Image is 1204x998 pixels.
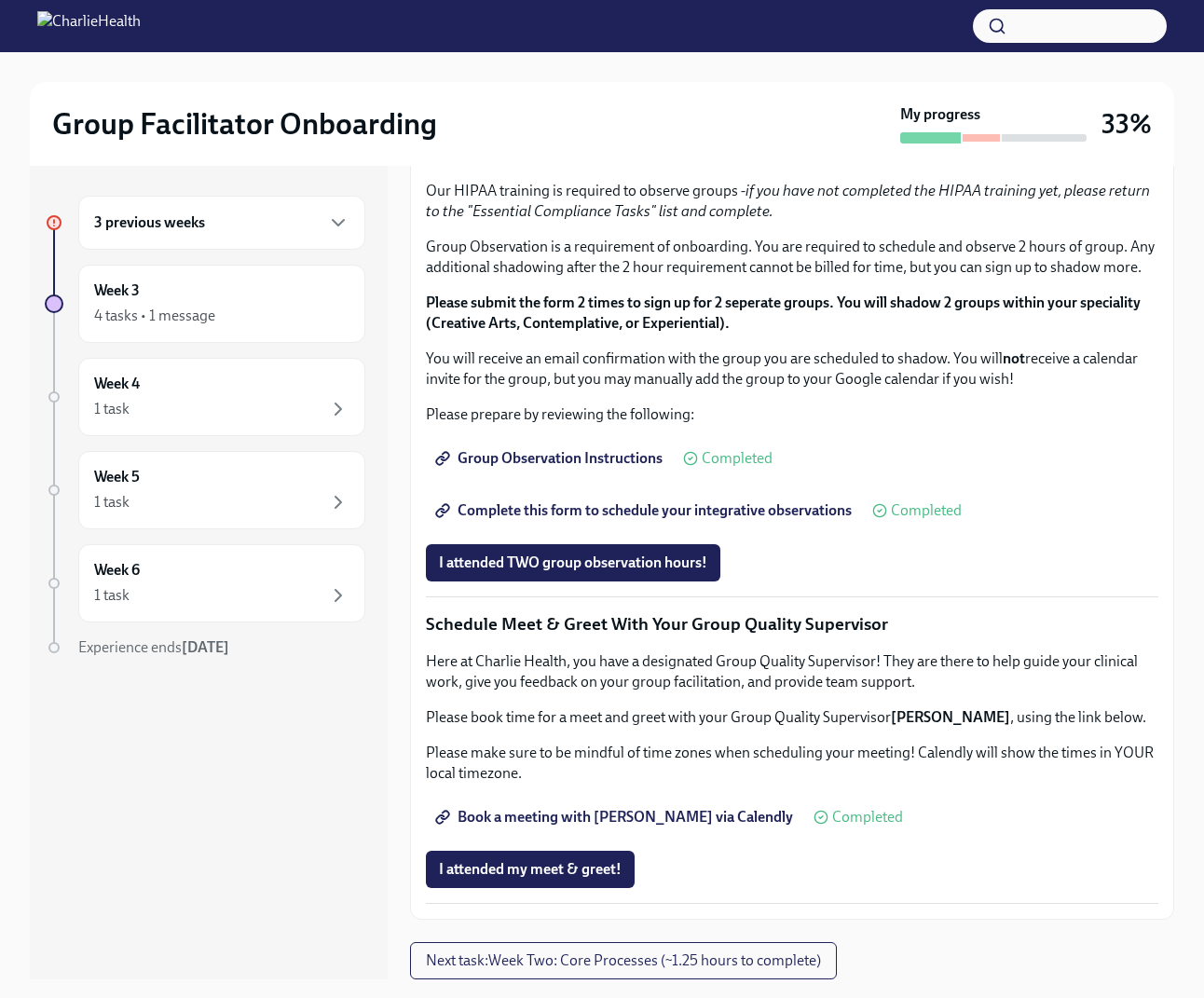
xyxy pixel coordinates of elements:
[439,860,622,879] span: I attended my meet & greet!
[439,449,663,468] span: Group Observation Instructions
[439,554,707,572] span: I attended TWO group observation hours!
[426,799,806,836] a: Book a meeting with [PERSON_NAME] via Calendly
[94,399,130,419] div: 1 task
[426,182,1150,220] em: if you have not completed the HIPAA training yet, please return to the "Essential Compliance Task...
[410,942,837,979] button: Next task:Week Two: Core Processes (~1.25 hours to complete)
[426,492,865,529] a: Complete this form to schedule your integrative observations
[182,638,229,656] strong: [DATE]
[1101,107,1152,141] h3: 33%
[45,265,365,343] a: Week 34 tasks • 1 message
[94,306,215,326] div: 4 tasks • 1 message
[426,294,1141,332] strong: Please submit the form 2 times to sign up for 2 seperate groups. You will shadow 2 groups within ...
[426,951,821,970] span: Next task : Week Two: Core Processes (~1.25 hours to complete)
[702,451,773,466] span: Completed
[94,212,205,233] h6: 3 previous weeks
[426,544,720,581] button: I attended TWO group observation hours!
[94,560,140,581] h6: Week 6
[426,743,1158,784] p: Please make sure to be mindful of time zones when scheduling your meeting! Calendly will show the...
[891,503,962,518] span: Completed
[426,707,1158,728] p: Please book time for a meet and greet with your Group Quality Supervisor , using the link below.
[426,651,1158,692] p: Here at Charlie Health, you have a designated Group Quality Supervisor! They are there to help gu...
[45,544,365,622] a: Week 61 task
[891,708,1010,726] strong: [PERSON_NAME]
[94,585,130,606] div: 1 task
[426,851,635,888] button: I attended my meet & greet!
[45,451,365,529] a: Week 51 task
[94,374,140,394] h6: Week 4
[52,105,437,143] h2: Group Facilitator Onboarding
[94,492,130,513] div: 1 task
[45,358,365,436] a: Week 41 task
[94,280,140,301] h6: Week 3
[1003,349,1025,367] strong: not
[426,237,1158,278] p: Group Observation is a requirement of onboarding. You are required to schedule and observe 2 hour...
[426,440,676,477] a: Group Observation Instructions
[832,810,903,825] span: Completed
[37,11,141,41] img: CharlieHealth
[78,196,365,250] div: 3 previous weeks
[439,808,793,827] span: Book a meeting with [PERSON_NAME] via Calendly
[78,638,229,656] span: Experience ends
[426,181,1158,222] p: Our HIPAA training is required to observe groups -
[900,104,980,125] strong: My progress
[426,612,1158,636] p: Schedule Meet & Greet With Your Group Quality Supervisor
[439,501,852,520] span: Complete this form to schedule your integrative observations
[426,349,1158,390] p: You will receive an email confirmation with the group you are scheduled to shadow. You will recei...
[94,467,140,487] h6: Week 5
[426,404,1158,425] p: Please prepare by reviewing the following:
